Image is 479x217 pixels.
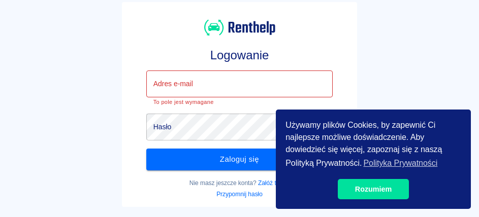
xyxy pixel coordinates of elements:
a: Przypomnij hasło [216,191,263,198]
p: Nie masz jeszcze konta? [146,178,333,188]
a: learn more about cookies [362,156,439,171]
button: Zaloguj się [146,149,333,170]
span: Używamy plików Cookies, by zapewnić Ci najlepsze możliwe doświadczenie. Aby dowiedzieć się więcej... [285,119,461,171]
a: dismiss cookie message [338,179,409,199]
a: Załóż teraz! [258,179,290,187]
h3: Logowanie [146,48,333,62]
img: Renthelp logo [204,18,275,37]
p: To pole jest wymagane [153,99,326,105]
div: cookieconsent [276,110,471,209]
